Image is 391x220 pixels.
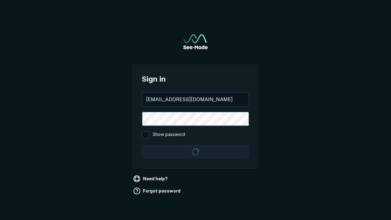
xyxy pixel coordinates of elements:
img: See-Mode Logo [183,34,208,49]
a: Forgot password [132,186,183,196]
a: Need help? [132,174,170,184]
span: Show password [153,131,185,138]
input: your@email.com [142,93,249,106]
a: Go to sign in [183,34,208,49]
span: Sign in [142,74,249,85]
